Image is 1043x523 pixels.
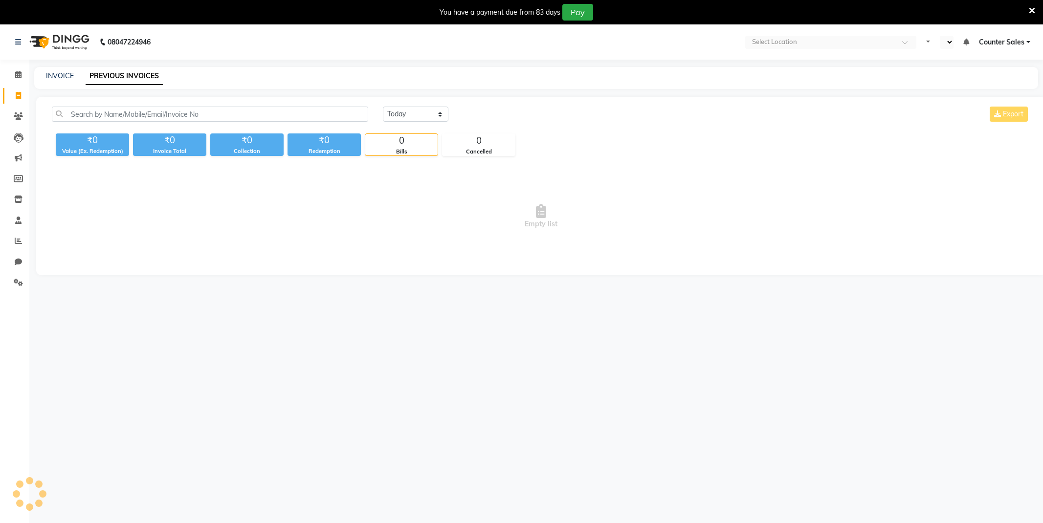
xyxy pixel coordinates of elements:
[979,37,1024,47] span: Counter Sales
[52,107,368,122] input: Search by Name/Mobile/Email/Invoice No
[86,67,163,85] a: PREVIOUS INVOICES
[443,148,515,156] div: Cancelled
[56,133,129,147] div: ₹0
[52,168,1030,265] span: Empty list
[46,71,74,80] a: INVOICE
[752,37,797,47] div: Select Location
[210,133,284,147] div: ₹0
[288,147,361,155] div: Redemption
[108,28,151,56] b: 08047224946
[210,147,284,155] div: Collection
[440,7,560,18] div: You have a payment due from 83 days
[56,147,129,155] div: Value (Ex. Redemption)
[133,133,206,147] div: ₹0
[365,148,438,156] div: Bills
[288,133,361,147] div: ₹0
[443,134,515,148] div: 0
[365,134,438,148] div: 0
[25,28,92,56] img: logo
[133,147,206,155] div: Invoice Total
[562,4,593,21] button: Pay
